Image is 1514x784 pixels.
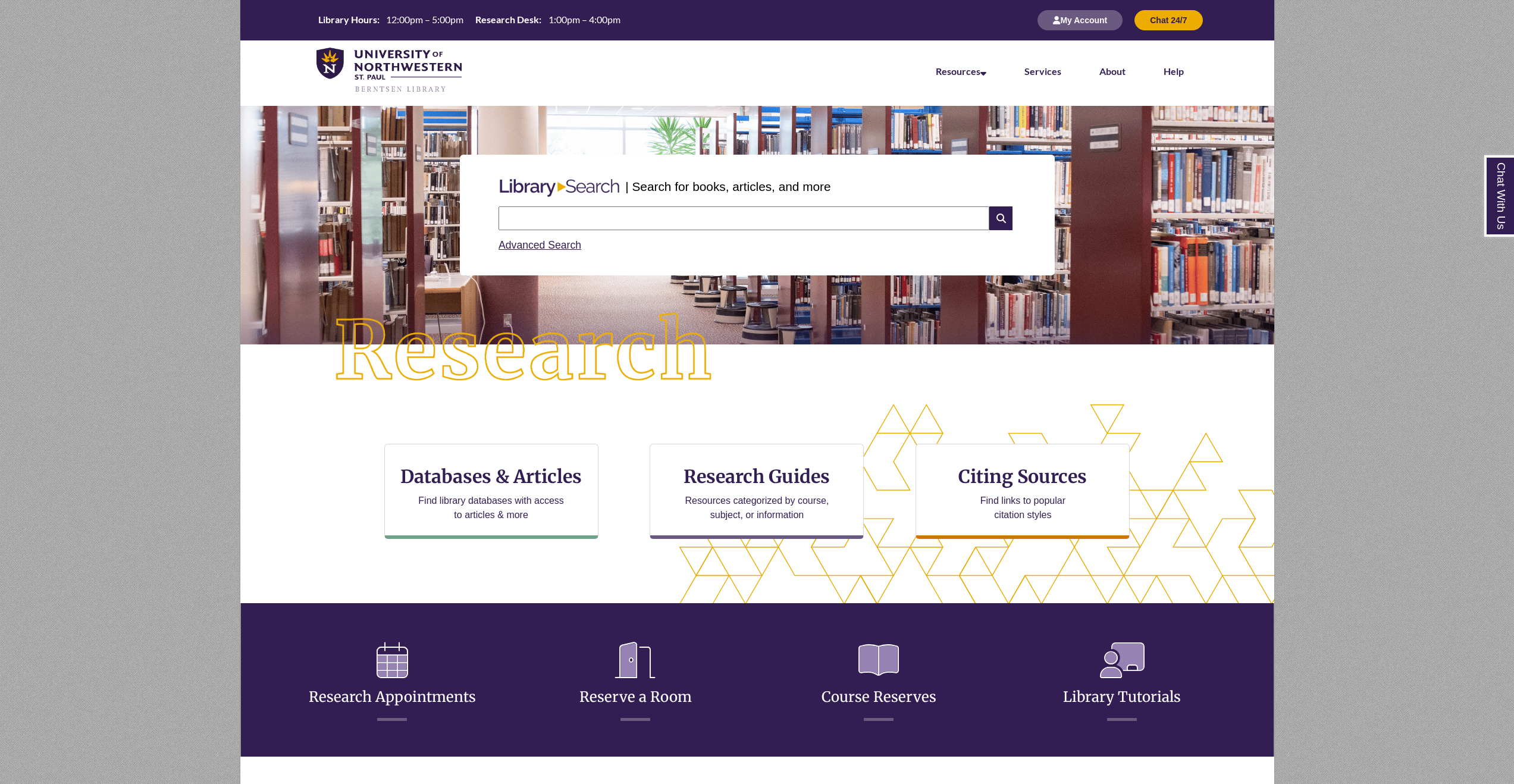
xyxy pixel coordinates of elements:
[1134,15,1202,25] a: Chat 24/7
[413,494,569,522] p: Find library databases with access to articles & more
[916,444,1130,539] a: Citing Sources Find links to popular citation styles
[679,494,835,522] p: Resources categorized by course, subject, or information
[936,65,986,77] a: Resources
[579,659,692,706] a: Reserve a Room
[965,494,1081,522] p: Find links to popular citation styles
[650,444,864,539] a: Research Guides Resources categorized by course, subject, or information
[1134,10,1202,30] button: Chat 24/7
[1024,65,1061,77] a: Services
[314,13,625,27] a: Hours Today
[1063,659,1181,706] a: Library Tutorials
[384,444,598,539] a: Databases & Articles Find library databases with access to articles & more
[309,659,476,706] a: Research Appointments
[314,13,381,26] th: Library Hours:
[1037,10,1123,30] button: My Account
[394,465,588,488] h3: Databases & Articles
[494,174,625,202] img: Libary Search
[660,465,854,488] h3: Research Guides
[291,271,757,432] img: Research
[471,13,543,26] th: Research Desk:
[1164,65,1184,77] a: Help
[386,14,463,25] span: 12:00pm – 5:00pm
[951,465,1096,488] h3: Citing Sources
[316,48,462,94] img: UNWSP Library Logo
[822,659,936,706] a: Course Reserves
[1037,15,1123,25] a: My Account
[499,239,581,251] a: Advanced Search
[989,206,1012,230] i: Search
[625,177,830,196] p: | Search for books, articles, and more
[1099,65,1126,77] a: About
[314,13,625,26] table: Hours Today
[548,14,620,25] span: 1:00pm – 4:00pm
